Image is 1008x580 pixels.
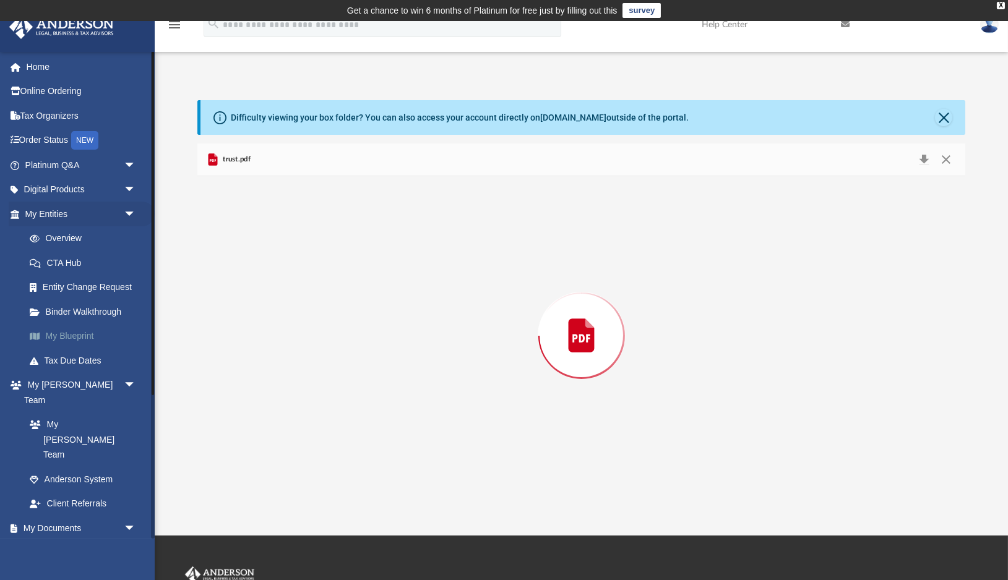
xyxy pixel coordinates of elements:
[9,373,149,412] a: My [PERSON_NAME] Teamarrow_drop_down
[17,226,155,251] a: Overview
[71,131,98,150] div: NEW
[9,79,155,104] a: Online Ordering
[124,373,149,398] span: arrow_drop_down
[540,113,606,122] a: [DOMAIN_NAME]
[913,151,935,168] button: Download
[6,15,118,39] img: Anderson Advisors Platinum Portal
[17,412,142,467] a: My [PERSON_NAME] Team
[9,103,155,128] a: Tax Organizers
[124,202,149,227] span: arrow_drop_down
[17,275,155,300] a: Entity Change Request
[231,111,689,124] div: Difficulty viewing your box folder? You can also access your account directly on outside of the p...
[9,516,149,540] a: My Documentsarrow_drop_down
[124,516,149,541] span: arrow_drop_down
[124,153,149,178] span: arrow_drop_down
[124,177,149,203] span: arrow_drop_down
[997,2,1005,9] div: close
[935,151,957,168] button: Close
[167,17,182,32] i: menu
[17,492,149,516] a: Client Referrals
[207,17,220,30] i: search
[9,153,155,177] a: Platinum Q&Aarrow_drop_down
[220,154,251,165] span: trust.pdf
[935,109,952,126] button: Close
[9,128,155,153] a: Order StatusNEW
[347,3,618,18] div: Get a chance to win 6 months of Platinum for free just by filling out this
[17,250,155,275] a: CTA Hub
[980,15,999,33] img: User Pic
[17,348,155,373] a: Tax Due Dates
[9,54,155,79] a: Home
[197,143,965,495] div: Preview
[9,202,155,226] a: My Entitiesarrow_drop_down
[17,299,155,324] a: Binder Walkthrough
[9,177,155,202] a: Digital Productsarrow_drop_down
[17,324,155,349] a: My Blueprint
[17,467,149,492] a: Anderson System
[622,3,661,18] a: survey
[167,23,182,32] a: menu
